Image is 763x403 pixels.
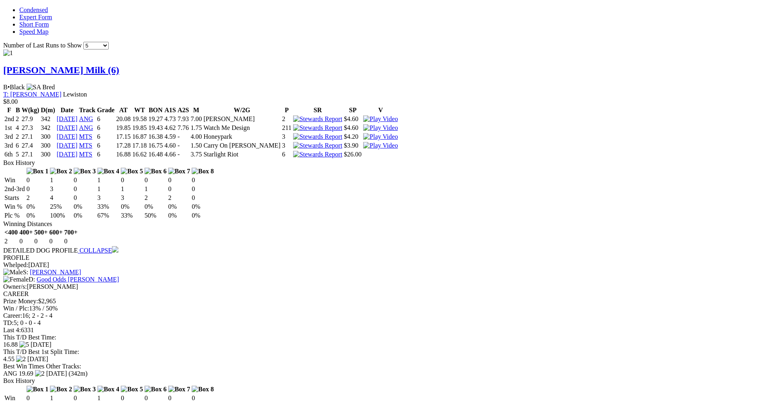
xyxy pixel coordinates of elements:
a: [PERSON_NAME] Milk (6) [3,65,119,75]
span: Prize Money: [3,298,38,304]
td: 7.93 [177,115,189,123]
div: PROFILE [3,254,760,261]
td: 16.62 [132,150,147,158]
td: 17.18 [132,142,147,150]
td: 0% [144,203,167,211]
img: Box 5 [121,168,143,175]
td: 1st [4,124,14,132]
td: 0 [26,185,49,193]
div: [DATE] [3,261,760,269]
td: 100% [50,212,72,220]
td: 0 [19,237,33,245]
th: BON [148,106,163,114]
img: Box 7 [168,386,190,393]
img: Box 7 [168,168,190,175]
td: 0 [73,194,96,202]
td: 4 [50,194,72,202]
td: 4 [15,124,21,132]
a: T: [PERSON_NAME] [3,91,62,98]
td: 2 [168,194,191,202]
td: 19.43 [148,124,163,132]
td: 0 [168,176,191,184]
td: 342 [40,124,56,132]
td: Carry On [PERSON_NAME] [203,142,281,150]
th: <400 [4,228,18,236]
td: Starlight Riot [203,150,281,158]
th: W/2G [203,106,281,114]
span: Owner/s: [3,283,27,290]
td: 5 [15,150,21,158]
a: ANG [79,115,93,122]
span: [DATE] [46,370,67,377]
a: Expert Form [19,14,52,21]
td: Win % [4,203,25,211]
span: [DATE] [27,356,48,362]
td: 300 [40,142,56,150]
div: 6331 [3,327,760,334]
img: 5 [19,341,29,348]
img: 1 [3,49,13,57]
td: 6 [97,124,115,132]
td: 0% [120,203,143,211]
td: 6 [15,142,21,150]
td: 0% [191,203,214,211]
th: 500+ [34,228,48,236]
td: 17.15 [116,133,131,141]
th: F [4,106,14,114]
a: [PERSON_NAME] [30,269,81,276]
div: Box History [3,377,760,384]
td: 27.3 [21,124,40,132]
td: 1 [50,394,72,402]
td: 0% [168,203,191,211]
td: 3rd [4,142,14,150]
td: 0 [26,176,49,184]
td: 0% [73,203,96,211]
a: Good Odds [PERSON_NAME] [37,276,119,283]
a: View replay [363,142,398,149]
td: 4.60 [164,142,176,150]
img: Box 6 [145,168,167,175]
img: SA Bred [27,84,55,91]
a: MTS [79,133,92,140]
td: 6 [97,133,115,141]
span: 4.55 [3,356,14,362]
td: 27.4 [21,142,40,150]
td: 3 [50,185,72,193]
img: Box 4 [97,386,120,393]
div: DETAILED DOG PROFILE [3,246,760,254]
td: 27.1 [21,150,40,158]
img: Play Video [363,142,398,149]
td: [PERSON_NAME] [203,115,281,123]
span: Lewiston [63,91,87,98]
img: chevron-down.svg [112,246,118,253]
td: Win [4,394,25,402]
td: $4.20 [343,133,362,141]
img: Box 6 [145,386,167,393]
div: Box History [3,159,760,167]
td: 6 [97,150,115,158]
th: Grade [97,106,115,114]
td: 7.76 [177,124,189,132]
td: 0 [49,237,63,245]
td: 0% [26,212,49,220]
td: 0 [168,394,191,402]
td: 0 [120,394,143,402]
td: 6th [4,150,14,158]
td: 300 [40,133,56,141]
td: 0 [64,237,78,245]
td: 3.75 [190,150,202,158]
td: 27.1 [21,133,40,141]
th: SP [343,106,362,114]
a: [DATE] [57,124,78,131]
span: S: [3,269,28,276]
a: Short Form [19,21,49,28]
th: AT [116,106,131,114]
td: 4.00 [190,133,202,141]
span: Win / Plc: [3,305,29,312]
td: 1.75 [190,124,202,132]
img: Box 3 [74,168,96,175]
td: 1.50 [190,142,202,150]
span: Last 4: [3,327,21,333]
td: 33% [120,212,143,220]
td: 27.9 [21,115,40,123]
